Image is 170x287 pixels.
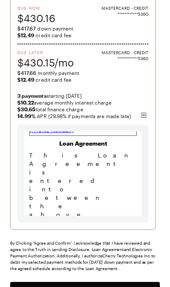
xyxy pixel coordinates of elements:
[17,5,55,11] span: Due Now
[17,113,148,119] span: APR (29.98% if payments are made late)
[17,93,47,99] strong: 3 payments
[17,113,36,119] b: 14.99 %
[10,240,160,272] div: By Clicking "Agree and Confirm" I acknowledge that I have reviewed and agree to the Truth in Lend...
[17,106,36,112] strong: $30.65
[17,99,34,105] strong: $10.22
[17,70,36,76] span: $417.66
[140,112,147,119] img: svg%3e
[17,77,34,83] b: $12.49
[17,32,34,38] b: $12.49
[17,99,148,106] span: average monthly interest charge
[17,106,148,113] span: total finance charge
[101,5,148,11] span: MASTERCARD - CREDIT
[17,50,74,55] span: Due Later
[17,55,74,69] span: $430.15/mo
[17,92,148,99] span: starting [DATE]
[101,50,148,55] span: MASTERCARD - CREDIT
[17,69,148,76] span: monthly payment
[17,32,148,39] span: credit card fee
[17,11,55,25] span: $430.16
[29,139,137,148] p: Loan Agreement
[17,76,148,83] span: credit card fee
[17,25,148,32] span: down payment
[17,25,36,31] span: $417.67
